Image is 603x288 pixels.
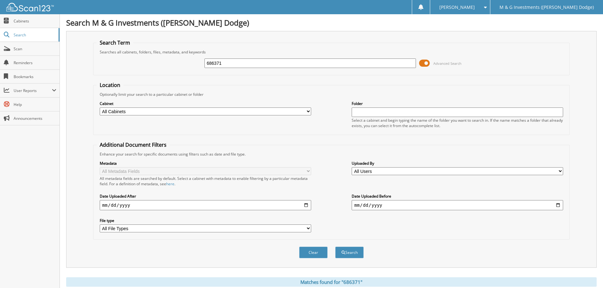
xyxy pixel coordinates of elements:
label: Cabinet [100,101,311,106]
label: Uploaded By [352,161,563,166]
input: start [100,200,311,210]
div: Searches all cabinets, folders, files, metadata, and keywords [97,49,566,55]
legend: Location [97,82,123,89]
span: Bookmarks [14,74,56,79]
div: Enhance your search for specific documents using filters such as date and file type. [97,151,566,157]
h1: Search M & G Investments ([PERSON_NAME] Dodge) [66,17,597,28]
label: Date Uploaded Before [352,193,563,199]
div: All metadata fields are searched by default. Select a cabinet with metadata to enable filtering b... [100,176,311,187]
legend: Additional Document Filters [97,141,170,148]
button: Search [335,247,364,258]
div: Select a cabinet and begin typing the name of the folder you want to search in. If the name match... [352,118,563,128]
div: Optionally limit your search to a particular cabinet or folder [97,92,566,97]
span: M & G Investments ([PERSON_NAME] Dodge) [499,5,594,9]
a: here [166,181,174,187]
span: Cabinets [14,18,56,24]
span: Search [14,32,55,38]
div: Matches found for "686371" [66,277,597,287]
legend: Search Term [97,39,133,46]
span: [PERSON_NAME] [439,5,475,9]
span: Announcements [14,116,56,121]
label: Date Uploaded After [100,193,311,199]
button: Clear [299,247,328,258]
span: User Reports [14,88,52,93]
label: Metadata [100,161,311,166]
input: end [352,200,563,210]
span: Help [14,102,56,107]
span: Scan [14,46,56,52]
img: scan123-logo-white.svg [6,3,54,11]
span: Reminders [14,60,56,65]
span: Advanced Search [433,61,462,66]
label: File type [100,218,311,223]
label: Folder [352,101,563,106]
